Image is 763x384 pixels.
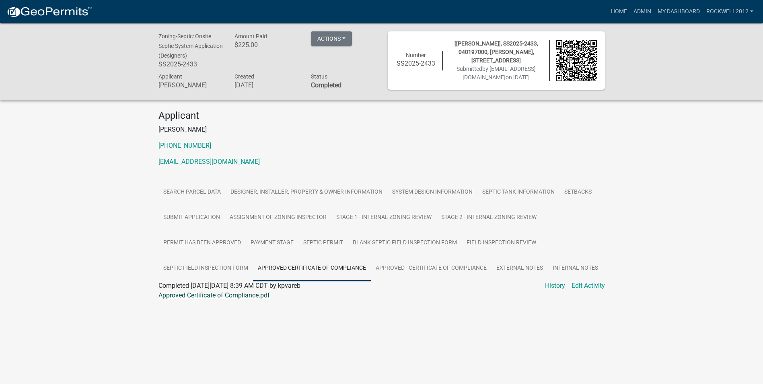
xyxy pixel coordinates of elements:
[331,205,436,231] a: Stage 1 - Internal Zoning Review
[311,81,341,89] strong: Completed
[462,230,541,256] a: Field Inspection Review
[348,230,462,256] a: Blank Septic Field Inspection Form
[158,73,182,80] span: Applicant
[455,40,538,64] span: [[PERSON_NAME]], SS2025-2433, 040197000, [PERSON_NAME], [STREET_ADDRESS]
[226,180,387,205] a: Designer, Installer, Property & Owner Information
[158,33,223,59] span: Zoning-Septic: Onsite Septic System Application (Designers)
[298,230,348,256] a: Septic Permit
[556,40,597,81] img: QR code
[387,180,477,205] a: System Design Information
[158,110,605,122] h4: Applicant
[311,73,327,80] span: Status
[158,81,223,89] h6: [PERSON_NAME]
[396,60,437,67] h6: SS2025-2433
[234,33,267,39] span: Amount Paid
[225,205,331,231] a: Assignment of Zoning Inspector
[158,205,225,231] a: Submit Application
[371,256,492,281] a: Approved - Certificate of Compliance
[703,4,757,19] a: Rockwell2012
[234,81,299,89] h6: [DATE]
[158,142,211,149] a: [PHONE_NUMBER]
[234,73,254,80] span: Created
[158,180,226,205] a: Search Parcel Data
[545,281,565,291] a: History
[492,256,548,281] a: External Notes
[477,180,559,205] a: Septic Tank Information
[406,52,426,58] span: Number
[311,31,352,46] button: Actions
[572,281,605,291] a: Edit Activity
[158,60,223,68] h6: SS2025-2433
[630,4,654,19] a: Admin
[548,256,603,281] a: Internal Notes
[654,4,703,19] a: My Dashboard
[158,282,300,289] span: Completed [DATE][DATE] 8:39 AM CDT by kpvareb
[158,230,246,256] a: Permit Has Been Approved
[463,66,536,81] span: by [EMAIL_ADDRESS][DOMAIN_NAME]
[253,256,371,281] a: Approved Certificate of Compliance
[158,158,260,165] a: [EMAIL_ADDRESS][DOMAIN_NAME]
[234,41,299,49] h6: $225.00
[158,125,605,134] p: [PERSON_NAME]
[457,66,536,81] span: Submitted on [DATE]
[608,4,630,19] a: Home
[158,256,253,281] a: Septic Field Inspection Form
[246,230,298,256] a: Payment Stage
[158,291,270,299] a: Approved Certificate of Compliance.pdf
[559,180,596,205] a: Setbacks
[436,205,541,231] a: Stage 2 - Internal Zoning Review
